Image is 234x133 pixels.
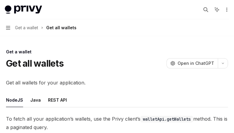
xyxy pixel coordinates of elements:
[6,93,23,107] button: NodeJS
[6,115,228,131] span: To fetch all your application’s wallets, use the Privy client’s method. This is a paginated query.
[6,58,64,69] h1: Get all wallets
[140,116,193,122] code: walletApi.getWallets
[178,60,214,66] span: Open in ChatGPT
[223,5,229,14] button: More actions
[6,78,228,87] span: Get all wallets for your application.
[15,24,38,31] span: Get a wallet
[30,93,41,107] button: Java
[48,93,67,107] button: REST API
[6,49,228,55] div: Get a wallet
[5,5,42,14] img: light logo
[166,58,218,68] button: Open in ChatGPT
[46,24,76,31] div: Get all wallets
